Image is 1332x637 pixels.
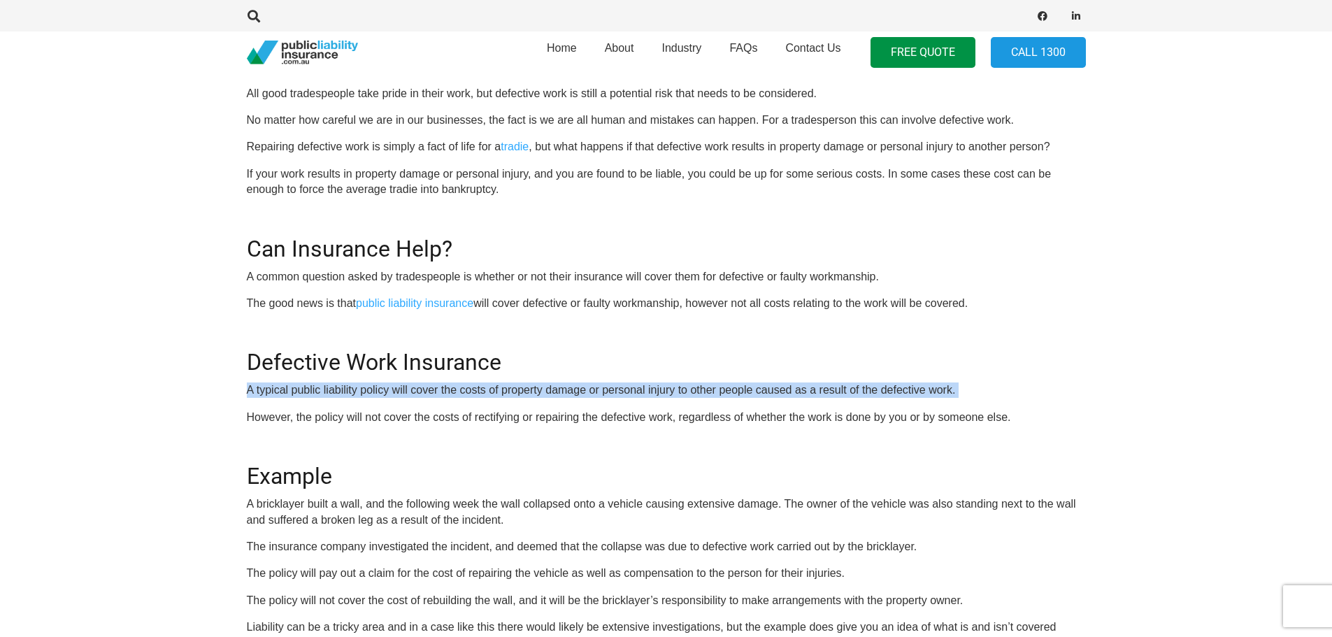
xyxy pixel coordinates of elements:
p: If your work results in property damage or personal injury, and you are found to be liable, you c... [247,166,1086,198]
p: The good news is that will cover defective or faulty workmanship, however not all costs relating ... [247,296,1086,311]
a: pli_logotransparent [247,41,358,65]
a: FAQs [715,27,771,78]
p: Repairing defective work is simply a fact of life for a , but what happens if that defective work... [247,139,1086,155]
a: Contact Us [771,27,854,78]
a: FREE QUOTE [871,37,975,69]
a: LinkedIn [1066,6,1086,26]
span: Industry [661,42,701,54]
a: Search [241,10,268,22]
h2: Defective Work Insurance [247,332,1086,375]
h2: Example [247,446,1086,489]
p: The policy will pay out a claim for the cost of repairing the vehicle as well as compensation to ... [247,566,1086,581]
a: Facebook [1033,6,1052,26]
a: Industry [647,27,715,78]
p: The insurance company investigated the incident, and deemed that the collapse was due to defectiv... [247,539,1086,554]
span: About [605,42,634,54]
p: The policy will not cover the cost of rebuilding the wall, and it will be the bricklayer’s respon... [247,593,1086,608]
p: However, the policy will not cover the costs of rectifying or repairing the defective work, regar... [247,410,1086,425]
a: About [591,27,648,78]
p: A common question asked by tradespeople is whether or not their insurance will cover them for def... [247,269,1086,285]
h2: Can Insurance Help? [247,219,1086,262]
a: tradie [501,141,529,152]
p: A typical public liability policy will cover the costs of property damage or personal injury to o... [247,382,1086,398]
a: Home [533,27,591,78]
p: A bricklayer built a wall, and the following week the wall collapsed onto a vehicle causing exten... [247,496,1086,528]
span: Contact Us [785,42,840,54]
a: Call 1300 [991,37,1086,69]
a: public liability insurance [356,297,473,309]
p: No matter how careful we are in our businesses, the fact is we are all human and mistakes can hap... [247,113,1086,128]
p: All good tradespeople take pride in their work, but defective work is still a potential risk that... [247,86,1086,101]
span: Home [547,42,577,54]
span: FAQs [729,42,757,54]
